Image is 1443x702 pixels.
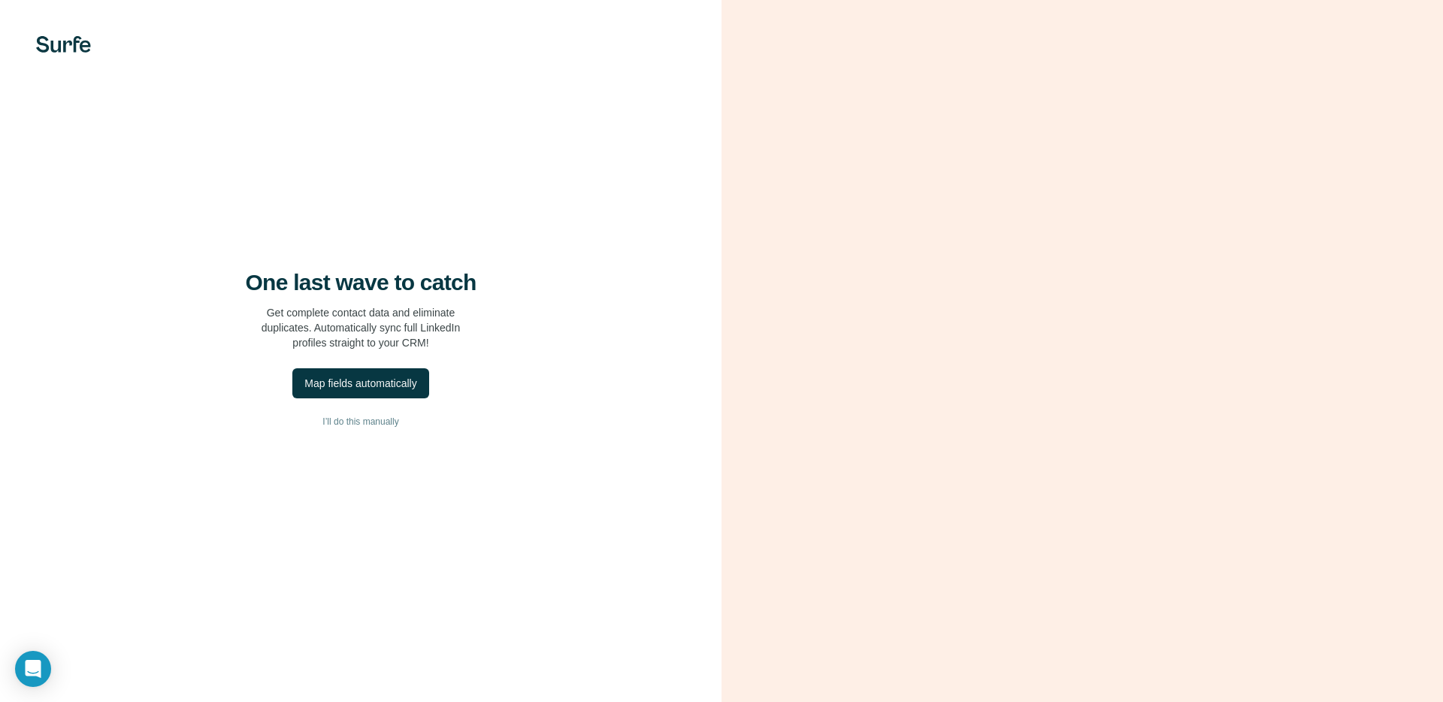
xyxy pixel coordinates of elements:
[15,651,51,687] div: Open Intercom Messenger
[36,36,91,53] img: Surfe's logo
[304,376,416,391] div: Map fields automatically
[322,415,398,428] span: I’ll do this manually
[262,305,461,350] p: Get complete contact data and eliminate duplicates. Automatically sync full LinkedIn profiles str...
[246,269,476,296] h4: One last wave to catch
[30,410,691,433] button: I’ll do this manually
[292,368,428,398] button: Map fields automatically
